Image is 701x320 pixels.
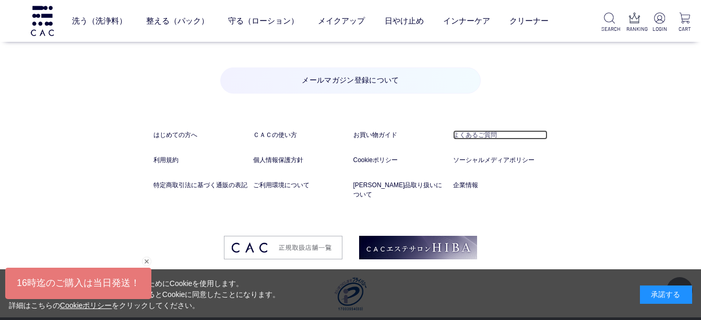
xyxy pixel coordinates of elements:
[359,236,478,259] img: footer_image02.png
[146,7,209,35] a: 整える（パック）
[153,180,248,190] a: 特定商取引法に基づく通販の表記
[676,13,693,33] a: CART
[385,7,424,35] a: 日やけ止め
[353,155,448,165] a: Cookieポリシー
[253,180,348,190] a: ご利用環境について
[228,7,299,35] a: 守る（ローション）
[253,130,348,140] a: ＣＡＣの使い方
[153,130,248,140] a: はじめての方へ
[626,13,643,33] a: RANKING
[651,25,668,33] p: LOGIN
[453,180,548,190] a: 企業情報
[224,236,342,259] img: footer_image03.png
[353,180,448,199] a: [PERSON_NAME]品取り扱いについて
[601,25,617,33] p: SEARCH
[651,13,668,33] a: LOGIN
[626,25,643,33] p: RANKING
[676,25,693,33] p: CART
[72,7,127,35] a: 洗う（洗浄料）
[153,155,248,165] a: 利用規約
[443,7,490,35] a: インナーケア
[353,130,448,140] a: お買い物ガイド
[220,67,481,94] a: メールマガジン登録について
[509,7,549,35] a: クリーナー
[640,285,692,304] div: 承諾する
[253,155,348,165] a: 個人情報保護方針
[453,155,548,165] a: ソーシャルメディアポリシー
[60,301,112,310] a: Cookieポリシー
[601,13,617,33] a: SEARCH
[29,6,55,36] img: logo
[318,7,365,35] a: メイクアップ
[453,130,548,140] a: よくあるご質問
